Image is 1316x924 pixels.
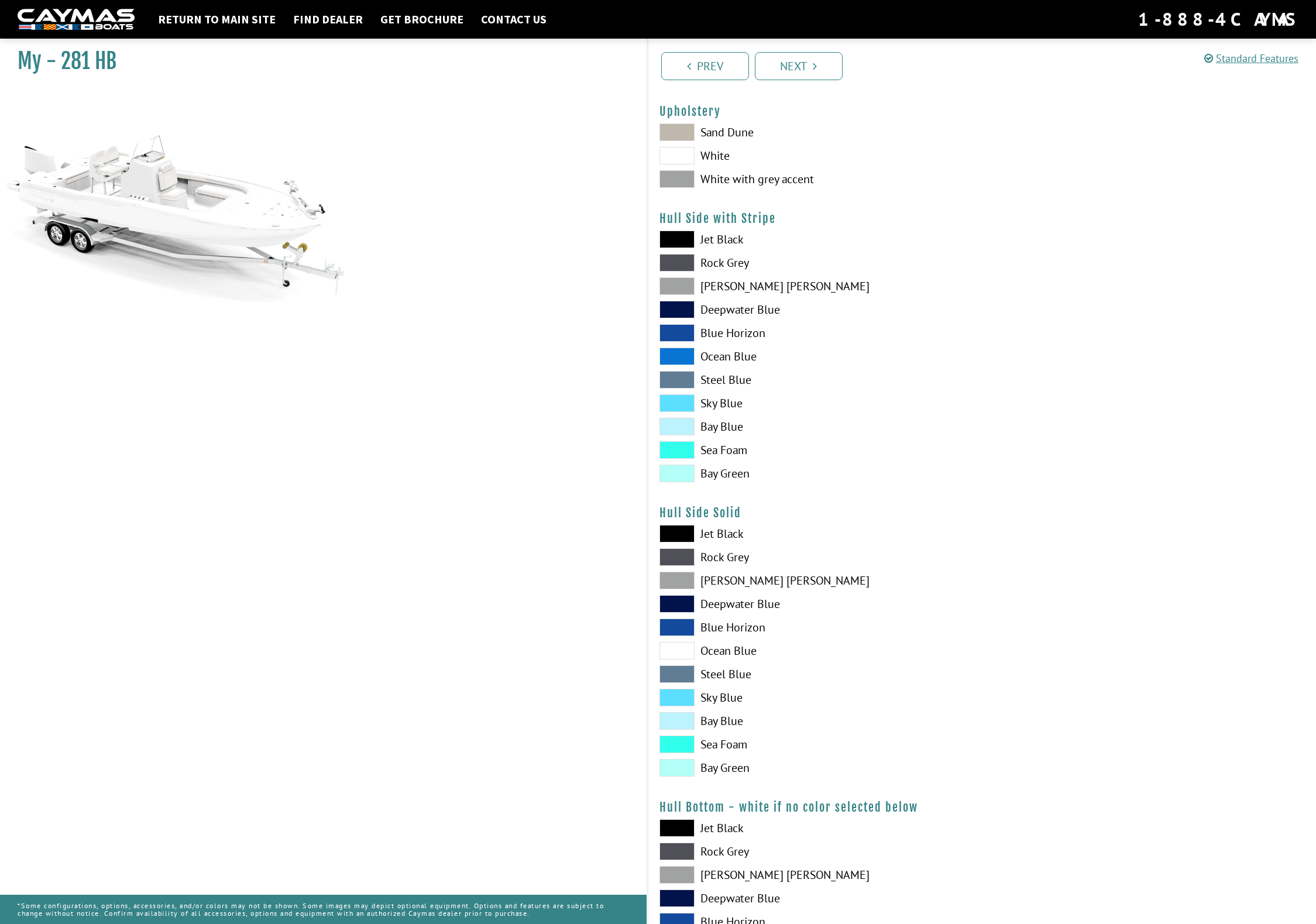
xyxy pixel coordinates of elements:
[659,595,970,613] label: Deepwater Blue
[659,254,970,272] label: Rock Grey
[659,819,970,837] label: Jet Black
[1204,51,1298,65] a: Standard Features
[659,231,970,248] label: Jet Black
[659,572,970,589] label: [PERSON_NAME] [PERSON_NAME]
[659,301,970,318] label: Deepwater Blue
[659,689,970,706] label: Sky Blue
[18,48,617,74] h1: My - 281 HB
[659,170,970,188] label: White with grey accent
[659,525,970,542] label: Jet Black
[18,9,135,30] img: white-logo-c9c8dbefe5ff5ceceb0f0178aa75bf4bb51f6bca0971e226c86eb53dfe498488.png
[1138,6,1298,32] div: 1-888-4CAYMAS
[659,441,970,459] label: Sea Foam
[475,12,552,27] a: Contact Us
[659,619,970,636] label: Blue Horizon
[659,800,1305,815] h4: Hull Bottom - white if no color selected below
[659,371,970,389] label: Steel Blue
[659,506,1305,520] h4: Hull Side Solid
[287,12,369,27] a: Find Dealer
[755,52,843,80] a: Next
[659,843,970,860] label: Rock Grey
[659,394,970,412] label: Sky Blue
[659,211,1305,226] h4: Hull Side with Stripe
[659,147,970,164] label: White
[659,104,1305,119] h4: Upholstery
[659,348,970,365] label: Ocean Blue
[659,665,970,683] label: Steel Blue
[659,889,970,907] label: Deepwater Blue
[659,759,970,777] label: Bay Green
[659,277,970,295] label: [PERSON_NAME] [PERSON_NAME]
[659,324,970,342] label: Blue Horizon
[661,52,749,80] a: Prev
[659,418,970,435] label: Bay Blue
[659,712,970,730] label: Bay Blue
[659,642,970,659] label: Ocean Blue
[152,12,281,27] a: Return to main site
[659,123,970,141] label: Sand Dune
[374,12,469,27] a: Get Brochure
[659,866,970,884] label: [PERSON_NAME] [PERSON_NAME]
[659,465,970,482] label: Bay Green
[659,548,970,566] label: Rock Grey
[18,896,629,923] p: *Some configurations, options, accessories, and/or colors may not be shown. Some images may depic...
[659,736,970,753] label: Sea Foam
